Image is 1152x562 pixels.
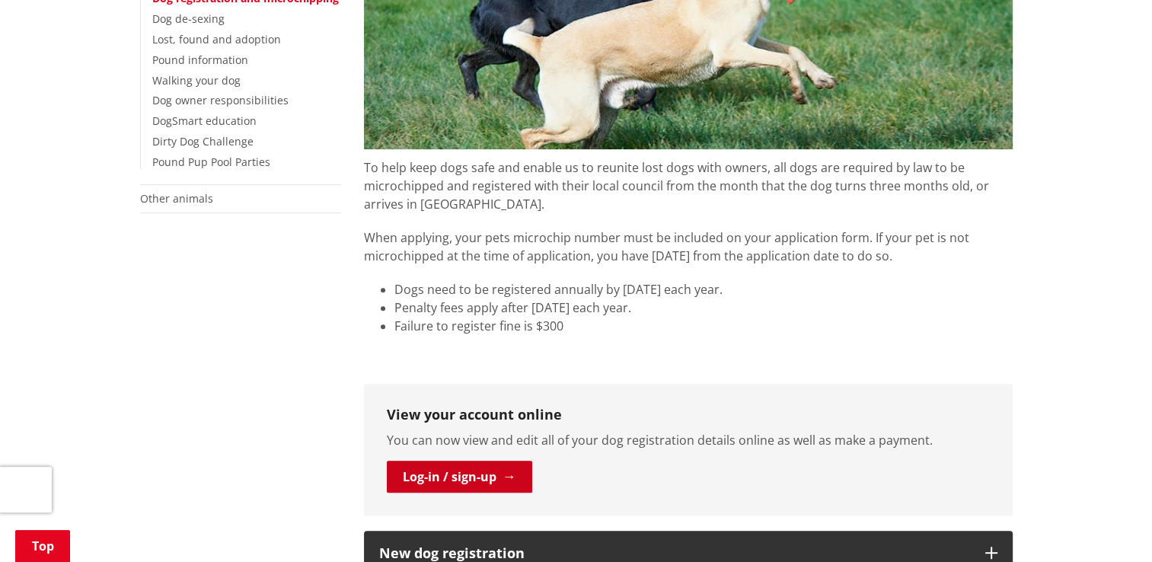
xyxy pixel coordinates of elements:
[152,155,270,169] a: Pound Pup Pool Parties
[387,407,990,423] h3: View your account online
[152,32,281,46] a: Lost, found and adoption
[387,431,990,449] p: You can now view and edit all of your dog registration details online as well as make a payment.
[152,113,257,128] a: DogSmart education
[152,11,225,26] a: Dog de-sexing
[394,317,1013,335] li: Failure to register fine is $300
[152,73,241,88] a: Walking your dog
[387,461,532,493] a: Log-in / sign-up
[394,280,1013,299] li: Dogs need to be registered annually by [DATE] each year.
[394,299,1013,317] li: Penalty fees apply after [DATE] each year.
[1082,498,1137,553] iframe: Messenger Launcher
[152,134,254,148] a: Dirty Dog Challenge
[364,149,1013,213] p: To help keep dogs safe and enable us to reunite lost dogs with owners, all dogs are required by l...
[152,93,289,107] a: Dog owner responsibilities
[15,530,70,562] a: Top
[152,53,248,67] a: Pound information
[364,228,1013,265] p: When applying, your pets microchip number must be included on your application form. If your pet ...
[379,546,970,561] h3: New dog registration
[140,191,213,206] a: Other animals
